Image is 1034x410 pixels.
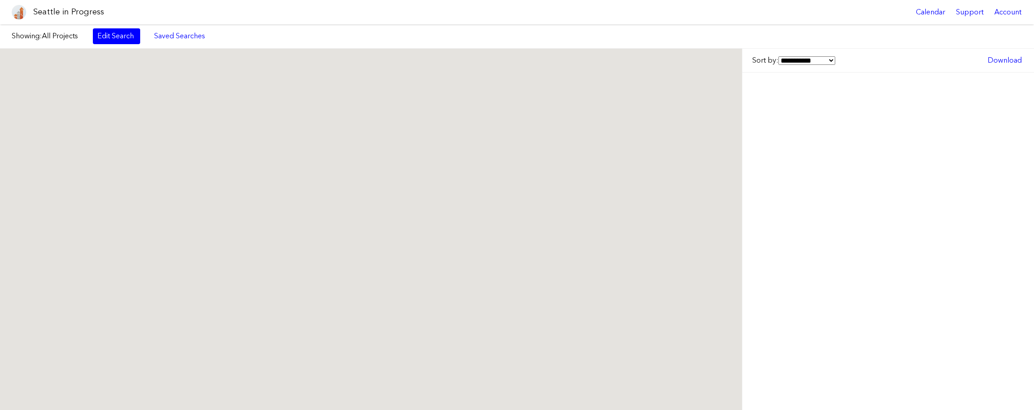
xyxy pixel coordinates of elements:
[93,28,140,44] a: Edit Search
[42,32,78,40] span: All Projects
[12,31,84,41] label: Showing:
[149,28,210,44] a: Saved Searches
[33,6,104,18] h1: Seattle in Progress
[778,56,835,65] select: Sort by:
[983,53,1026,68] a: Download
[752,55,835,65] label: Sort by:
[12,5,26,19] img: favicon-96x96.png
